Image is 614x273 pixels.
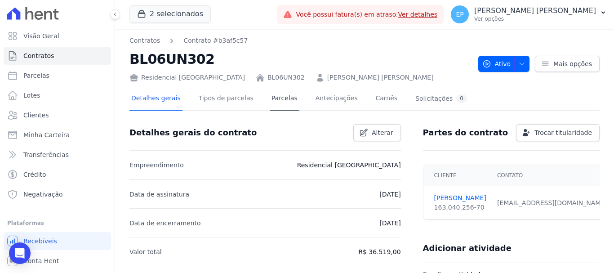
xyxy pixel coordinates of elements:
[23,91,40,100] span: Lotes
[4,146,111,164] a: Transferências
[297,160,401,170] p: Residencial [GEOGRAPHIC_DATA]
[129,49,471,69] h2: BL06UN302
[414,87,469,111] a: Solicitações0
[4,232,111,250] a: Recebíveis
[434,203,486,212] div: 163.040.256-70
[415,94,467,103] div: Solicitações
[314,87,360,111] a: Antecipações
[423,165,492,186] th: Cliente
[23,31,59,40] span: Visão Geral
[23,256,59,265] span: Conta Hent
[423,243,512,254] h3: Adicionar atividade
[372,128,393,137] span: Alterar
[482,56,511,72] span: Ativo
[534,128,592,137] span: Trocar titularidade
[358,246,400,257] p: R$ 36.519,00
[129,5,211,22] button: 2 selecionados
[129,246,162,257] p: Valor total
[398,11,438,18] a: Ver detalhes
[478,56,530,72] button: Ativo
[129,36,471,45] nav: Breadcrumb
[4,67,111,85] a: Parcelas
[4,126,111,144] a: Minha Carteira
[270,87,299,111] a: Parcelas
[23,237,57,246] span: Recebíveis
[474,15,596,22] p: Ver opções
[129,160,184,170] p: Empreendimento
[4,86,111,104] a: Lotes
[23,51,54,60] span: Contratos
[516,124,600,141] a: Trocar titularidade
[296,10,437,19] span: Você possui fatura(s) em atraso.
[129,87,182,111] a: Detalhes gerais
[23,111,49,120] span: Clientes
[197,87,255,111] a: Tipos de parcelas
[129,127,257,138] h3: Detalhes gerais do contrato
[23,71,49,80] span: Parcelas
[4,166,111,183] a: Crédito
[129,73,245,82] div: Residencial [GEOGRAPHIC_DATA]
[267,73,305,82] a: BL06UN302
[535,56,600,72] a: Mais opções
[434,193,486,203] a: [PERSON_NAME]
[379,189,400,200] p: [DATE]
[23,130,70,139] span: Minha Carteira
[129,218,201,228] p: Data de encerramento
[4,27,111,45] a: Visão Geral
[7,218,107,228] div: Plataformas
[23,170,46,179] span: Crédito
[456,11,463,18] span: EP
[379,218,400,228] p: [DATE]
[327,73,434,82] a: [PERSON_NAME] [PERSON_NAME]
[456,94,467,103] div: 0
[553,59,592,68] span: Mais opções
[23,190,63,199] span: Negativação
[23,150,69,159] span: Transferências
[444,2,614,27] button: EP [PERSON_NAME] [PERSON_NAME] Ver opções
[129,189,189,200] p: Data de assinatura
[9,242,31,264] div: Open Intercom Messenger
[4,185,111,203] a: Negativação
[129,36,160,45] a: Contratos
[423,127,508,138] h3: Partes do contrato
[374,87,399,111] a: Carnês
[129,36,248,45] nav: Breadcrumb
[4,106,111,124] a: Clientes
[4,47,111,65] a: Contratos
[474,6,596,15] p: [PERSON_NAME] [PERSON_NAME]
[183,36,248,45] a: Contrato #b3af5c57
[353,124,401,141] a: Alterar
[4,252,111,270] a: Conta Hent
